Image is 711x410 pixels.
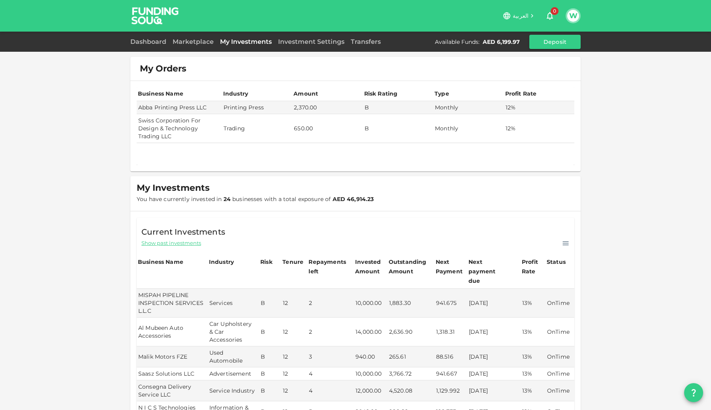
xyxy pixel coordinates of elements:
[307,318,354,346] td: 2
[259,318,281,346] td: B
[483,38,520,46] div: AED 6,199.97
[433,101,504,114] td: Monthly
[468,257,508,286] div: Next payment due
[209,257,234,267] div: Industry
[307,380,354,401] td: 4
[513,12,529,19] span: العربية
[522,257,544,276] div: Profit Rate
[275,38,348,45] a: Investment Settings
[259,380,281,401] td: B
[389,257,428,276] div: Outstanding Amount
[505,89,537,98] div: Profit Rate
[208,318,259,346] td: Car Upholstery & Car Accessories
[348,38,384,45] a: Transfers
[521,380,545,401] td: 13%
[529,35,581,49] button: Deposit
[307,367,354,380] td: 4
[140,63,186,74] span: My Orders
[504,114,575,143] td: 12%
[387,380,434,401] td: 4,520.08
[504,101,575,114] td: 12%
[281,346,307,367] td: 12
[137,101,222,114] td: Abba Printing Press LLC
[545,367,574,380] td: OnTime
[434,289,467,318] td: 941.675
[138,257,183,267] div: Business Name
[333,196,374,203] strong: AED 46,914.23
[354,318,387,346] td: 14,000.00
[137,346,208,367] td: Malik Motors FZE
[208,346,259,367] td: Used Automobile
[387,289,434,318] td: 1,883.30
[217,38,275,45] a: My Investments
[282,257,303,267] div: Tenure
[141,239,201,247] span: Show past investments
[208,367,259,380] td: Advertisement
[467,346,521,367] td: [DATE]
[545,318,574,346] td: OnTime
[281,318,307,346] td: 12
[435,38,480,46] div: Available Funds :
[545,380,574,401] td: OnTime
[308,257,348,276] div: Repayments left
[436,257,466,276] div: Next Payment
[542,8,558,24] button: 0
[130,38,169,45] a: Dashboard
[137,367,208,380] td: Saasz Solutions LLC
[547,257,566,267] div: Status
[137,182,210,194] span: My Investments
[355,257,386,276] div: Invested Amount
[521,367,545,380] td: 13%
[434,367,467,380] td: 941.667
[260,257,276,267] div: Risk
[387,318,434,346] td: 2,636.90
[137,114,222,143] td: Swiss Corporation For Design & Technology Trading LLC
[434,346,467,367] td: 88.516
[387,367,434,380] td: 3,766.72
[259,367,281,380] td: B
[208,289,259,318] td: Services
[387,346,434,367] td: 265.61
[224,196,231,203] strong: 24
[138,89,183,98] div: Business Name
[521,318,545,346] td: 13%
[467,380,521,401] td: [DATE]
[551,7,559,15] span: 0
[307,289,354,318] td: 2
[363,101,433,114] td: B
[259,346,281,367] td: B
[363,114,433,143] td: B
[169,38,217,45] a: Marketplace
[137,380,208,401] td: Consegna Delivery Service LLC
[281,289,307,318] td: 12
[223,89,248,98] div: Industry
[354,367,387,380] td: 10,000.00
[141,226,225,238] span: Current Investments
[222,114,292,143] td: Trading
[433,114,504,143] td: Monthly
[281,367,307,380] td: 12
[434,318,467,346] td: 1,318.31
[293,89,318,98] div: Amount
[292,101,363,114] td: 2,370.00
[545,289,574,318] td: OnTime
[307,346,354,367] td: 3
[467,367,521,380] td: [DATE]
[137,318,208,346] td: Al Mubeen Auto Accessories
[434,380,467,401] td: 1,129.992
[281,380,307,401] td: 12
[364,89,398,98] div: Risk Rating
[434,89,450,98] div: Type
[259,289,281,318] td: B
[545,346,574,367] td: OnTime
[684,383,703,402] button: question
